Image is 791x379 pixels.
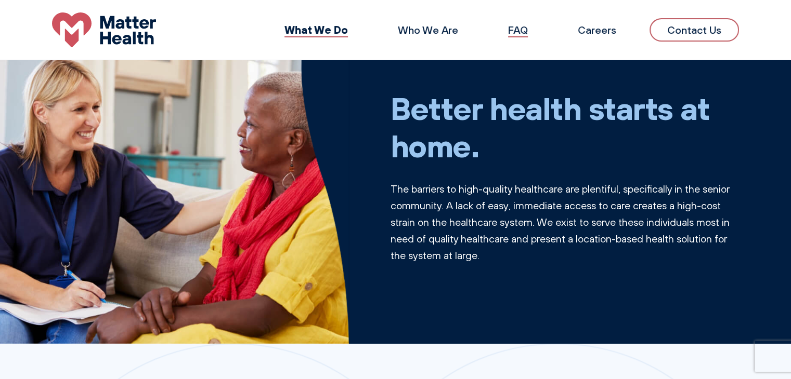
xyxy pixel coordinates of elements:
[391,89,740,164] h1: Better health starts at home.
[391,181,740,264] p: The barriers to high-quality healthcare are plentiful, specifically in the senior community. A la...
[508,23,528,36] a: FAQ
[284,23,348,36] a: What We Do
[578,23,616,36] a: Careers
[650,18,739,42] a: Contact Us
[398,23,458,36] a: Who We Are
